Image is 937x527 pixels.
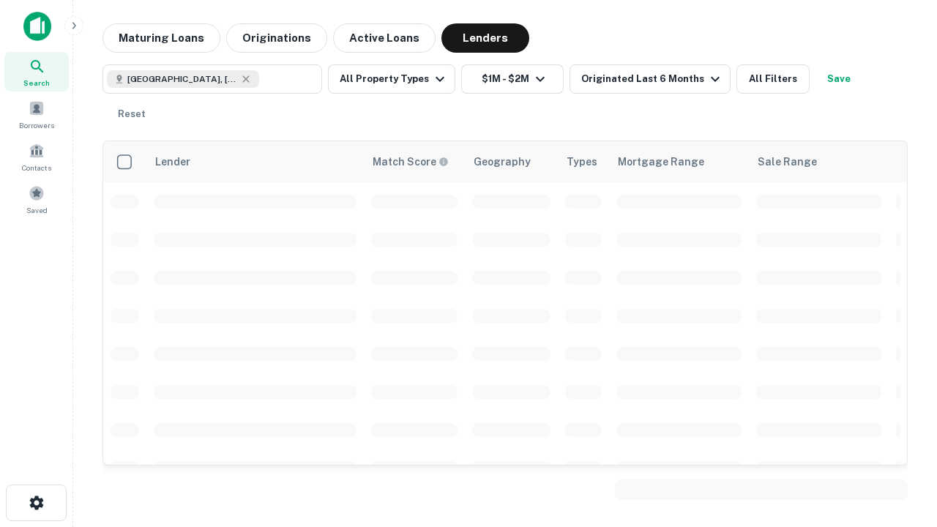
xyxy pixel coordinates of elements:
[749,141,889,182] th: Sale Range
[4,94,69,134] a: Borrowers
[736,64,810,94] button: All Filters
[23,77,50,89] span: Search
[4,179,69,219] a: Saved
[758,153,817,171] div: Sale Range
[815,64,862,94] button: Save your search to get updates of matches that match your search criteria.
[373,154,449,170] div: Capitalize uses an advanced AI algorithm to match your search with the best lender. The match sco...
[146,141,364,182] th: Lender
[155,153,190,171] div: Lender
[864,410,937,480] iframe: Chat Widget
[558,141,609,182] th: Types
[581,70,724,88] div: Originated Last 6 Months
[102,23,220,53] button: Maturing Loans
[127,72,237,86] span: [GEOGRAPHIC_DATA], [GEOGRAPHIC_DATA], [GEOGRAPHIC_DATA]
[22,162,51,173] span: Contacts
[4,52,69,91] a: Search
[567,153,597,171] div: Types
[26,204,48,216] span: Saved
[570,64,731,94] button: Originated Last 6 Months
[333,23,436,53] button: Active Loans
[364,141,465,182] th: Capitalize uses an advanced AI algorithm to match your search with the best lender. The match sco...
[461,64,564,94] button: $1M - $2M
[4,137,69,176] a: Contacts
[474,153,531,171] div: Geography
[19,119,54,131] span: Borrowers
[618,153,704,171] div: Mortgage Range
[373,154,446,170] h6: Match Score
[609,141,749,182] th: Mortgage Range
[465,141,558,182] th: Geography
[108,100,155,129] button: Reset
[328,64,455,94] button: All Property Types
[226,23,327,53] button: Originations
[23,12,51,41] img: capitalize-icon.png
[441,23,529,53] button: Lenders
